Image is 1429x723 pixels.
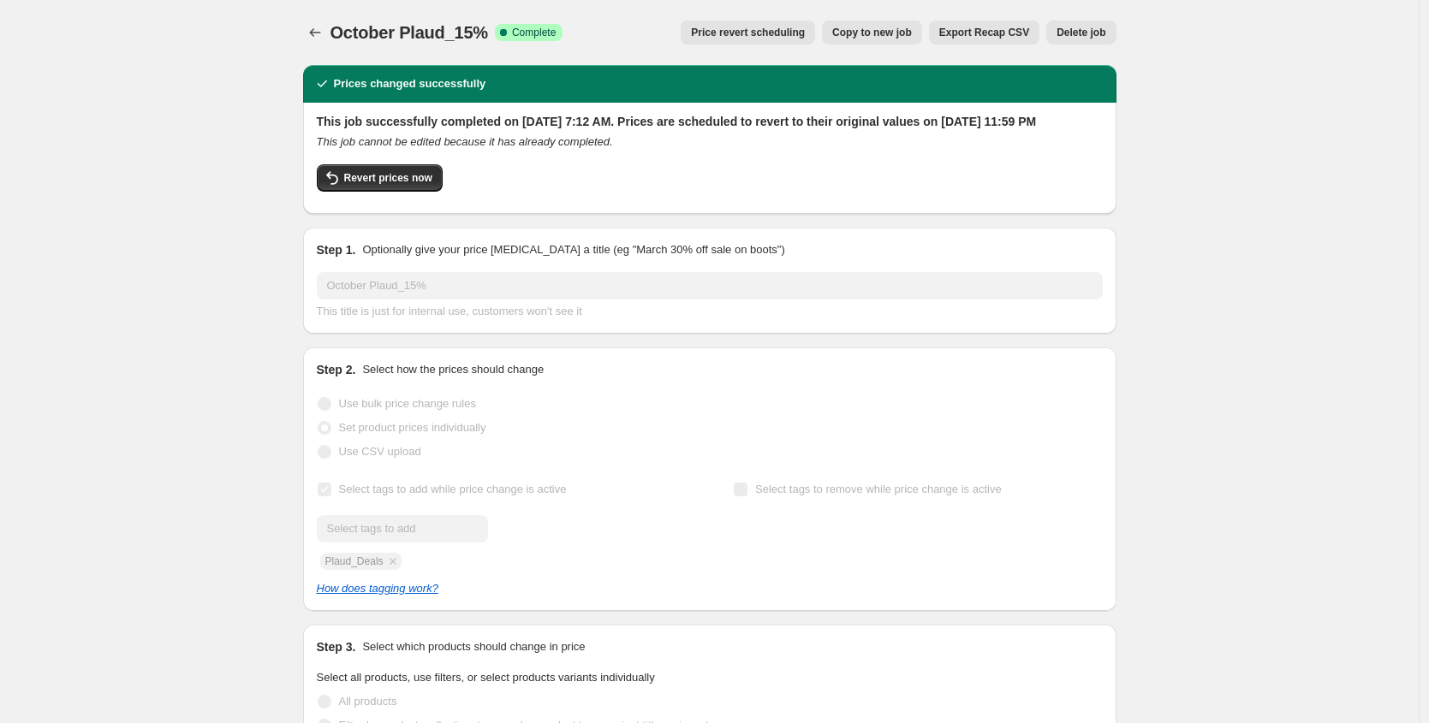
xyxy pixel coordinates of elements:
span: Revert prices now [344,171,432,185]
button: Revert prices now [317,164,443,192]
button: Price change jobs [303,21,327,44]
input: Select tags to add [317,515,488,542]
h2: This job successfully completed on [DATE] 7:12 AM. Prices are scheduled to revert to their origin... [317,113,1103,130]
h2: Step 1. [317,241,356,258]
h2: Prices changed successfully [334,75,486,92]
p: Select which products should change in price [362,638,585,655]
button: Export Recap CSV [929,21,1039,44]
p: Optionally give your price [MEDICAL_DATA] a title (eg "March 30% off sale on boots") [362,241,784,258]
span: October Plaud_15% [330,23,488,42]
button: Delete job [1046,21,1116,44]
h2: Step 2. [317,361,356,378]
span: Export Recap CSV [939,26,1029,39]
span: Copy to new job [832,26,912,39]
span: Use CSV upload [339,445,421,458]
span: Set product prices individually [339,421,486,434]
span: All products [339,695,397,708]
span: This title is just for internal use, customers won't see it [317,305,582,317]
span: Select all products, use filters, or select products variants individually [317,671,655,684]
span: Select tags to remove while price change is active [755,483,1002,495]
h2: Step 3. [317,638,356,655]
span: Delete job [1057,26,1105,39]
p: Select how the prices should change [362,361,544,378]
button: Price revert scheduling [681,21,815,44]
span: Price revert scheduling [691,26,805,39]
span: Complete [512,26,556,39]
span: Use bulk price change rules [339,397,476,410]
input: 30% off holiday sale [317,272,1103,299]
i: This job cannot be edited because it has already completed. [317,135,613,148]
a: How does tagging work? [317,582,438,595]
span: Select tags to add while price change is active [339,483,567,495]
button: Copy to new job [822,21,922,44]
